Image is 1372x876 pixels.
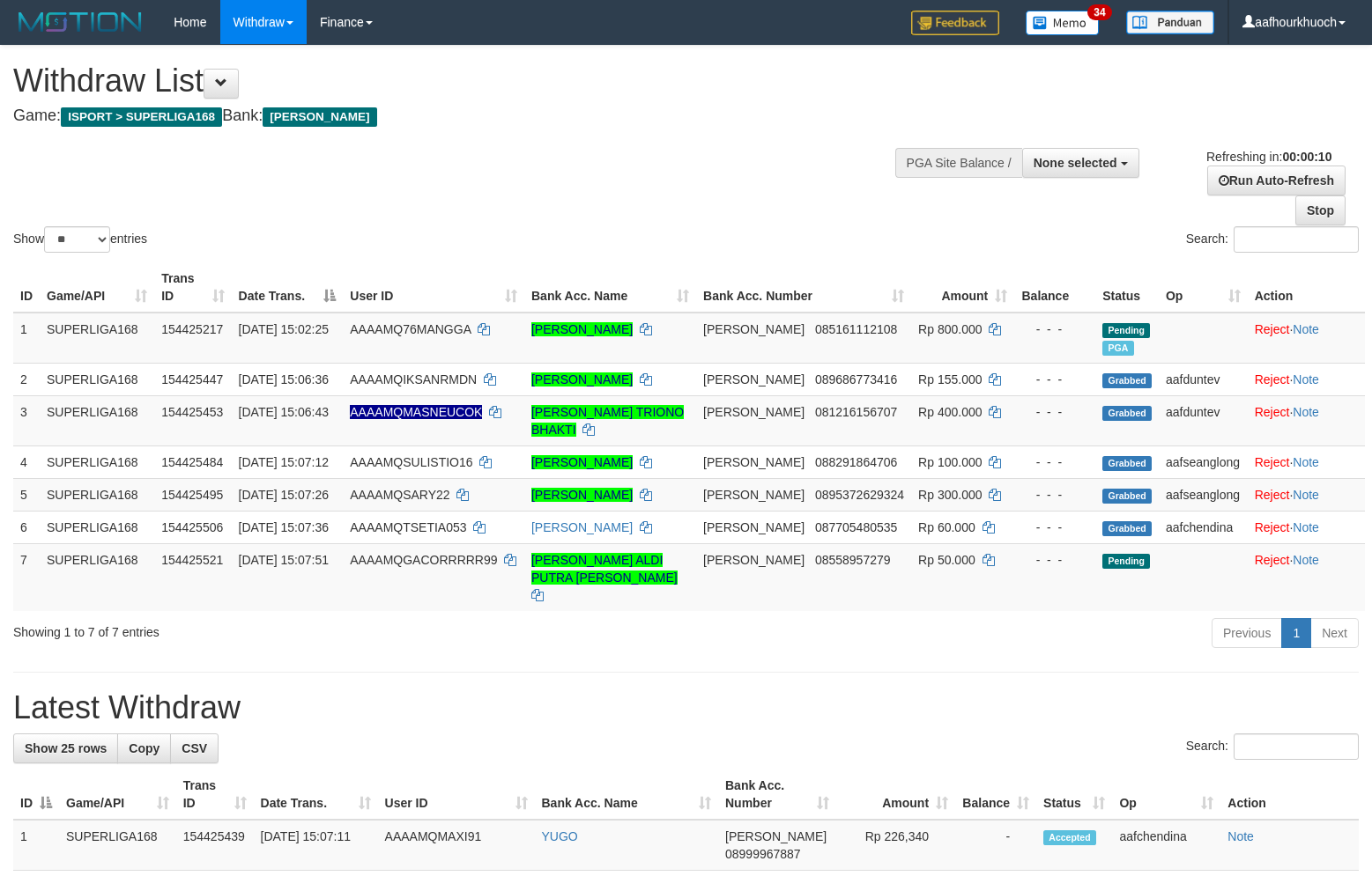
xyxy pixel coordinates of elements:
span: Rp 400.000 [918,405,982,419]
th: Bank Acc. Number: activate to sort column ascending [718,769,836,820]
th: Op: activate to sort column ascending [1159,262,1248,313]
label: Show entries [13,226,147,253]
span: Pending [1102,554,1150,569]
th: Trans ID: activate to sort column ascending [154,262,231,313]
a: Note [1293,372,1319,386]
td: aafduntev [1159,363,1248,395]
span: Copy 081216156707 to clipboard [815,405,897,419]
td: aafseanglong [1159,478,1248,511]
img: Feedback.jpg [911,11,999,35]
a: Note [1293,553,1319,567]
a: [PERSON_NAME] [531,520,633,534]
span: 154425495 [161,488,223,502]
span: Rp 60.000 [918,520,975,534]
a: Reject [1255,372,1290,386]
td: aafduntev [1159,395,1248,445]
td: aafseanglong [1159,445,1248,478]
td: · [1248,445,1365,478]
div: - - - [1021,320,1088,338]
td: 1 [13,820,59,871]
img: panduan.png [1126,11,1214,34]
th: Status [1095,262,1159,313]
a: [PERSON_NAME] [531,372,633,386]
div: - - - [1021,486,1088,504]
a: Note [1293,405,1319,419]
input: Search: [1234,226,1359,253]
a: Show 25 rows [13,733,118,763]
a: [PERSON_NAME] [531,455,633,469]
td: 6 [13,511,40,543]
td: 1 [13,313,40,364]
a: Run Auto-Refresh [1207,166,1346,195]
td: SUPERLIGA168 [40,543,154,611]
span: Copy 089686773416 to clipboard [815,372,897,386]
span: Rp 50.000 [918,553,975,567]
span: Rp 100.000 [918,455,982,469]
span: AAAAMQGACORRRRR99 [350,553,497,567]
td: · [1248,395,1365,445]
th: Op: activate to sort column ascending [1112,769,1220,820]
button: None selected [1022,148,1139,178]
th: Trans ID: activate to sort column ascending [176,769,254,820]
span: AAAAMQ76MANGGA [350,322,471,336]
span: Grabbed [1102,489,1152,504]
span: 154425453 [161,405,223,419]
span: 34 [1087,4,1111,20]
img: Button%20Memo.svg [1026,11,1100,35]
span: [PERSON_NAME] [703,520,805,534]
td: 7 [13,543,40,611]
a: [PERSON_NAME] TRIONO BHAKTI [531,405,684,437]
span: [DATE] 15:07:51 [239,553,329,567]
span: Copy 087705480535 to clipboard [815,520,897,534]
td: SUPERLIGA168 [40,363,154,395]
span: 154425484 [161,455,223,469]
td: [DATE] 15:07:11 [254,820,378,871]
th: Status: activate to sort column ascending [1036,769,1112,820]
th: ID: activate to sort column descending [13,769,59,820]
a: Note [1293,455,1319,469]
span: AAAAMQSULISTIO16 [350,455,472,469]
span: Marked by aafounsreynich [1102,341,1133,356]
span: [PERSON_NAME] [703,455,805,469]
a: Note [1227,829,1254,843]
h1: Latest Withdraw [13,690,1359,725]
span: [PERSON_NAME] [703,322,805,336]
a: 1 [1281,618,1311,648]
td: 3 [13,395,40,445]
a: Previous [1212,618,1282,648]
a: CSV [170,733,219,763]
th: User ID: activate to sort column ascending [378,769,535,820]
th: Action [1248,262,1365,313]
div: Showing 1 to 7 of 7 entries [13,616,559,641]
a: Reject [1255,322,1290,336]
td: · [1248,478,1365,511]
a: [PERSON_NAME] [531,322,633,336]
span: [DATE] 15:06:43 [239,405,329,419]
span: [DATE] 15:07:12 [239,455,329,469]
a: Note [1293,488,1319,502]
th: ID [13,262,40,313]
span: Copy 08999967887 to clipboard [725,847,801,861]
th: Amount: activate to sort column ascending [836,769,955,820]
td: 4 [13,445,40,478]
th: Balance: activate to sort column ascending [955,769,1036,820]
span: AAAAMQIKSANRMDN [350,372,477,386]
span: [PERSON_NAME] [703,488,805,502]
td: · [1248,313,1365,364]
td: Rp 226,340 [836,820,955,871]
a: Copy [117,733,171,763]
div: - - - [1021,453,1088,471]
a: Note [1293,520,1319,534]
span: Copy 088291864706 to clipboard [815,455,897,469]
span: Copy [129,741,159,755]
label: Search: [1186,733,1359,760]
a: Reject [1255,520,1290,534]
span: Grabbed [1102,456,1152,471]
td: · [1248,511,1365,543]
span: Grabbed [1102,406,1152,421]
span: Rp 800.000 [918,322,982,336]
span: [PERSON_NAME] [725,829,827,843]
input: Search: [1234,733,1359,760]
td: SUPERLIGA168 [40,313,154,364]
span: Grabbed [1102,521,1152,536]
